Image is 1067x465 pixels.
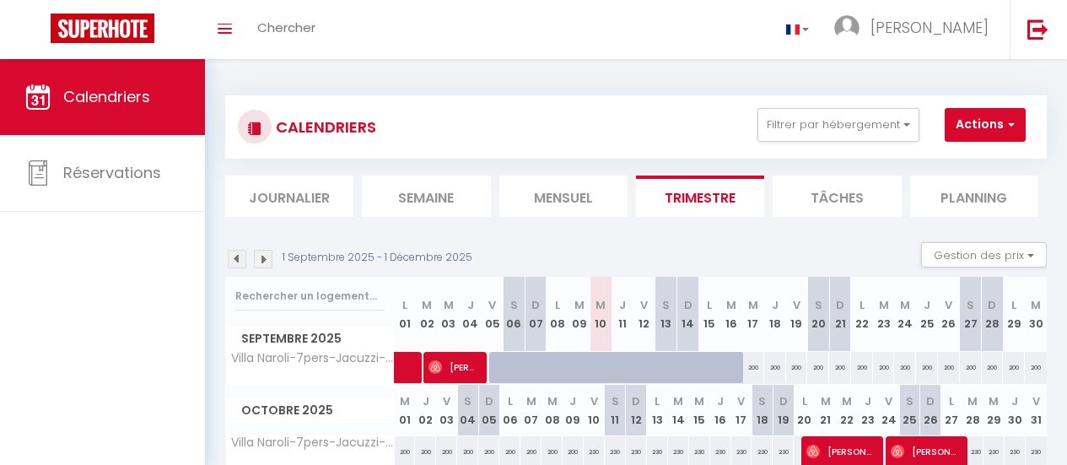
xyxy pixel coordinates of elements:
[938,352,960,383] div: 200
[673,393,683,409] abbr: M
[794,385,815,436] th: 20
[226,398,394,423] span: Octobre 2025
[569,393,576,409] abbr: J
[525,277,547,352] th: 07
[633,277,655,352] th: 12
[865,393,871,409] abbr: J
[926,393,935,409] abbr: D
[967,297,974,313] abbr: S
[402,297,407,313] abbr: L
[626,385,647,436] th: 12
[836,385,857,436] th: 22
[983,385,1005,436] th: 29
[590,277,612,352] th: 10
[547,393,558,409] abbr: M
[885,393,892,409] abbr: V
[967,393,978,409] abbr: M
[802,393,807,409] abbr: L
[464,393,472,409] abbr: S
[235,281,385,311] input: Rechercher un logement...
[779,393,788,409] abbr: D
[444,297,454,313] abbr: M
[229,436,397,449] span: Villa Naroli-7pers-Jacuzzi-Plage
[900,297,910,313] abbr: M
[960,277,982,352] th: 27
[786,277,808,352] th: 19
[422,297,432,313] abbr: M
[982,277,1004,352] th: 28
[395,385,416,436] th: 01
[829,277,851,352] th: 21
[555,297,560,313] abbr: L
[1011,297,1016,313] abbr: L
[272,108,376,146] h3: CALENDRIERS
[510,297,518,313] abbr: S
[786,352,808,383] div: 200
[764,277,786,352] th: 18
[520,385,542,436] th: 07
[916,352,938,383] div: 200
[1025,352,1047,383] div: 200
[899,385,920,436] th: 25
[655,393,660,409] abbr: L
[662,297,670,313] abbr: S
[612,277,633,352] th: 11
[395,277,417,352] th: 01
[949,393,954,409] abbr: L
[283,250,472,266] p: 1 Septembre 2025 - 1 Décembre 2025
[938,277,960,352] th: 26
[684,297,692,313] abbr: D
[612,393,619,409] abbr: S
[924,297,930,313] abbr: J
[595,297,606,313] abbr: M
[257,19,315,36] span: Chercher
[647,385,668,436] th: 13
[960,352,982,383] div: 200
[807,352,829,383] div: 200
[416,277,438,352] th: 02
[945,297,952,313] abbr: V
[1003,277,1025,352] th: 29
[415,385,436,436] th: 02
[710,385,731,436] th: 16
[793,297,800,313] abbr: V
[878,385,899,436] th: 24
[362,176,490,217] li: Semaine
[1003,352,1025,383] div: 200
[916,277,938,352] th: 25
[726,297,736,313] abbr: M
[584,385,605,436] th: 10
[574,297,585,313] abbr: M
[438,277,460,352] th: 03
[773,176,901,217] li: Tâches
[508,393,513,409] abbr: L
[906,393,913,409] abbr: S
[569,277,590,352] th: 09
[807,277,829,352] th: 20
[772,297,779,313] abbr: J
[851,277,873,352] th: 22
[229,352,397,365] span: Villa Naroli-7pers-Jacuzzi-Plage
[423,393,429,409] abbr: J
[879,297,889,313] abbr: M
[590,393,598,409] abbr: V
[870,17,989,38] span: [PERSON_NAME]
[694,393,704,409] abbr: M
[920,385,941,436] th: 26
[457,385,478,436] th: 04
[526,393,536,409] abbr: M
[547,277,569,352] th: 08
[720,277,742,352] th: 16
[742,277,764,352] th: 17
[731,385,752,436] th: 17
[945,108,1026,142] button: Actions
[758,393,766,409] abbr: S
[1027,19,1048,40] img: logout
[962,385,983,436] th: 28
[860,297,865,313] abbr: L
[1031,297,1041,313] abbr: M
[542,385,563,436] th: 08
[988,297,996,313] abbr: D
[815,385,836,436] th: 21
[467,297,474,313] abbr: J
